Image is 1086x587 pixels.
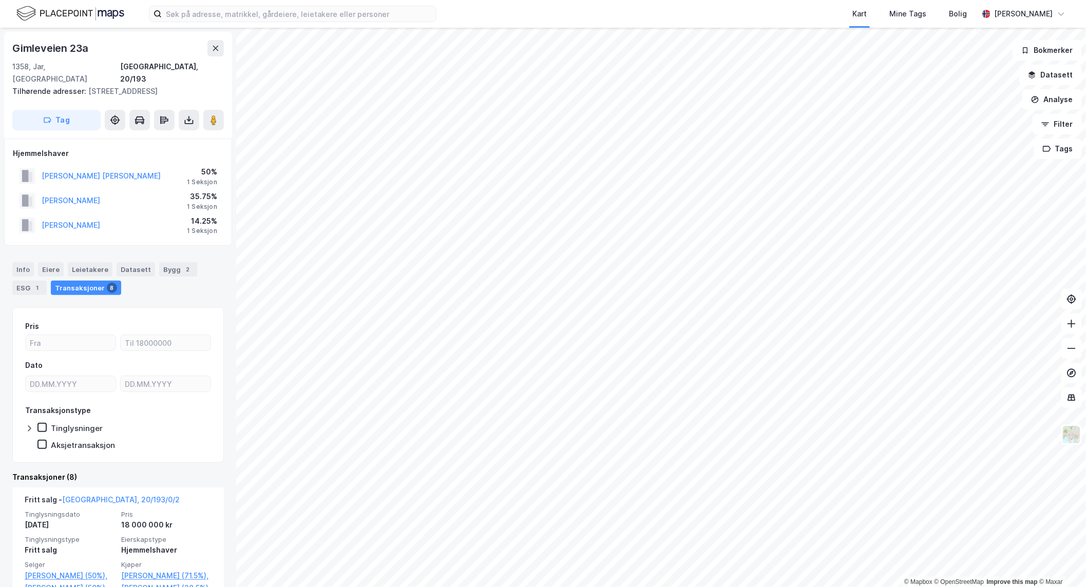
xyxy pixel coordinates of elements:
[12,61,120,85] div: 1358, Jar, [GEOGRAPHIC_DATA]
[25,544,115,556] div: Fritt salg
[51,440,115,450] div: Aksjetransaksjon
[121,560,212,569] span: Kjøper
[25,404,91,417] div: Transaksjonstype
[987,578,1038,585] a: Improve this map
[162,6,436,22] input: Søk på adresse, matrikkel, gårdeiere, leietakere eller personer
[121,335,211,350] input: Til 18000000
[121,510,212,519] span: Pris
[12,110,101,130] button: Tag
[117,262,155,277] div: Datasett
[187,227,217,235] div: 1 Seksjon
[121,570,212,582] a: [PERSON_NAME] (71.5%),
[183,264,193,275] div: 2
[12,262,34,277] div: Info
[62,495,180,504] a: [GEOGRAPHIC_DATA], 20/193/0/2
[68,262,112,277] div: Leietakere
[1062,425,1081,444] img: Z
[12,87,88,95] span: Tilhørende adresser:
[25,535,115,544] span: Tinglysningstype
[1035,538,1086,587] div: Kontrollprogram for chat
[12,471,224,483] div: Transaksjoner (8)
[1034,139,1082,159] button: Tags
[949,8,967,20] div: Bolig
[51,423,103,433] div: Tinglysninger
[121,544,212,556] div: Hjemmelshaver
[107,283,117,293] div: 8
[25,320,39,332] div: Pris
[187,178,217,186] div: 1 Seksjon
[1019,65,1082,85] button: Datasett
[904,578,932,585] a: Mapbox
[889,8,926,20] div: Mine Tags
[32,283,43,293] div: 1
[25,519,115,531] div: [DATE]
[51,281,121,295] div: Transaksjoner
[187,203,217,211] div: 1 Seksjon
[121,376,211,392] input: DD.MM.YYYY
[1033,114,1082,134] button: Filter
[13,147,223,160] div: Hjemmelshaver
[159,262,197,277] div: Bygg
[26,335,116,350] input: Fra
[12,281,47,295] div: ESG
[12,85,216,97] div: [STREET_ADDRESS]
[187,215,217,227] div: 14.25%
[852,8,867,20] div: Kart
[121,535,212,544] span: Eierskapstype
[12,40,90,56] div: Gimleveien 23a
[121,519,212,531] div: 18 000 000 kr
[995,8,1053,20] div: [PERSON_NAME]
[25,570,115,582] a: [PERSON_NAME] (50%),
[25,510,115,519] span: Tinglysningsdato
[120,61,224,85] div: [GEOGRAPHIC_DATA], 20/193
[1022,89,1082,110] button: Analyse
[1035,538,1086,587] iframe: Chat Widget
[25,560,115,569] span: Selger
[935,578,984,585] a: OpenStreetMap
[25,494,180,510] div: Fritt salg -
[25,359,43,371] div: Dato
[187,166,217,178] div: 50%
[1013,40,1082,61] button: Bokmerker
[16,5,124,23] img: logo.f888ab2527a4732fd821a326f86c7f29.svg
[26,376,116,392] input: DD.MM.YYYY
[187,190,217,203] div: 35.75%
[38,262,64,277] div: Eiere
